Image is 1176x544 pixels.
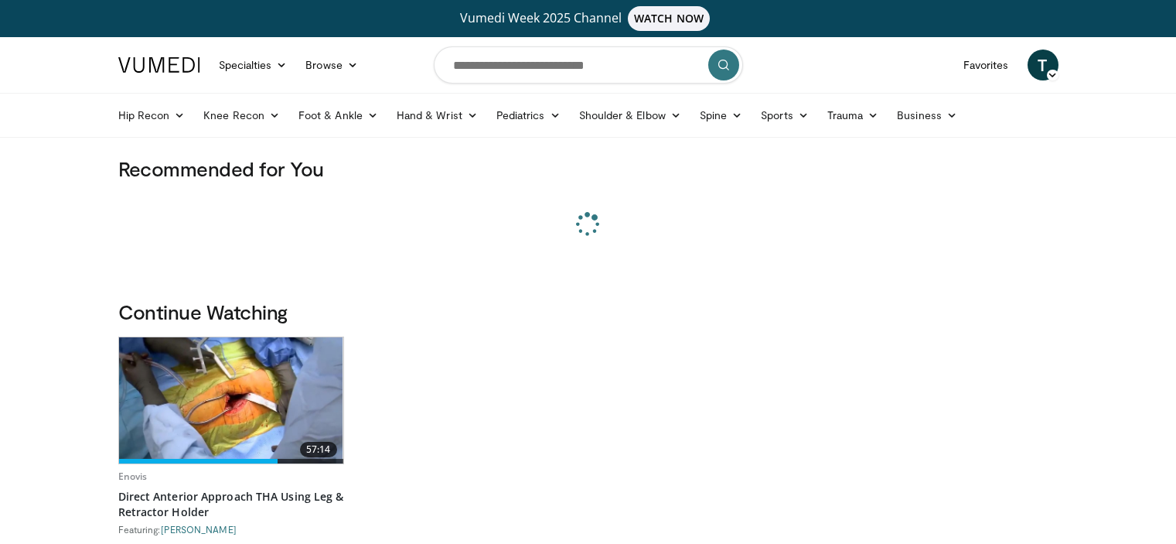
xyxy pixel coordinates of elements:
[690,100,752,131] a: Spine
[118,299,1058,324] h3: Continue Watching
[194,100,289,131] a: Knee Recon
[888,100,966,131] a: Business
[434,46,743,84] input: Search topics, interventions
[121,6,1056,31] a: Vumedi Week 2025 ChannelWATCH NOW
[752,100,818,131] a: Sports
[119,337,343,464] img: f793fc72-0865-4185-860f-3f996b3d2089.620x360_q85_upscale.jpg
[818,100,888,131] a: Trauma
[628,6,710,31] span: WATCH NOW
[570,100,690,131] a: Shoulder & Elbow
[300,442,337,457] span: 57:14
[487,100,570,131] a: Pediatrics
[109,100,195,131] a: Hip Recon
[210,50,297,80] a: Specialties
[387,100,487,131] a: Hand & Wrist
[296,50,367,80] a: Browse
[118,489,344,520] a: Direct Anterior Approach THA Using Leg & Retractor Holder
[118,156,1058,181] h3: Recommended for You
[118,470,148,483] a: Enovis
[119,337,343,464] a: 57:14
[954,50,1018,80] a: Favorites
[118,57,200,73] img: VuMedi Logo
[289,100,387,131] a: Foot & Ankle
[118,523,344,535] div: Featuring:
[1028,50,1058,80] a: T
[161,524,237,535] a: [PERSON_NAME]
